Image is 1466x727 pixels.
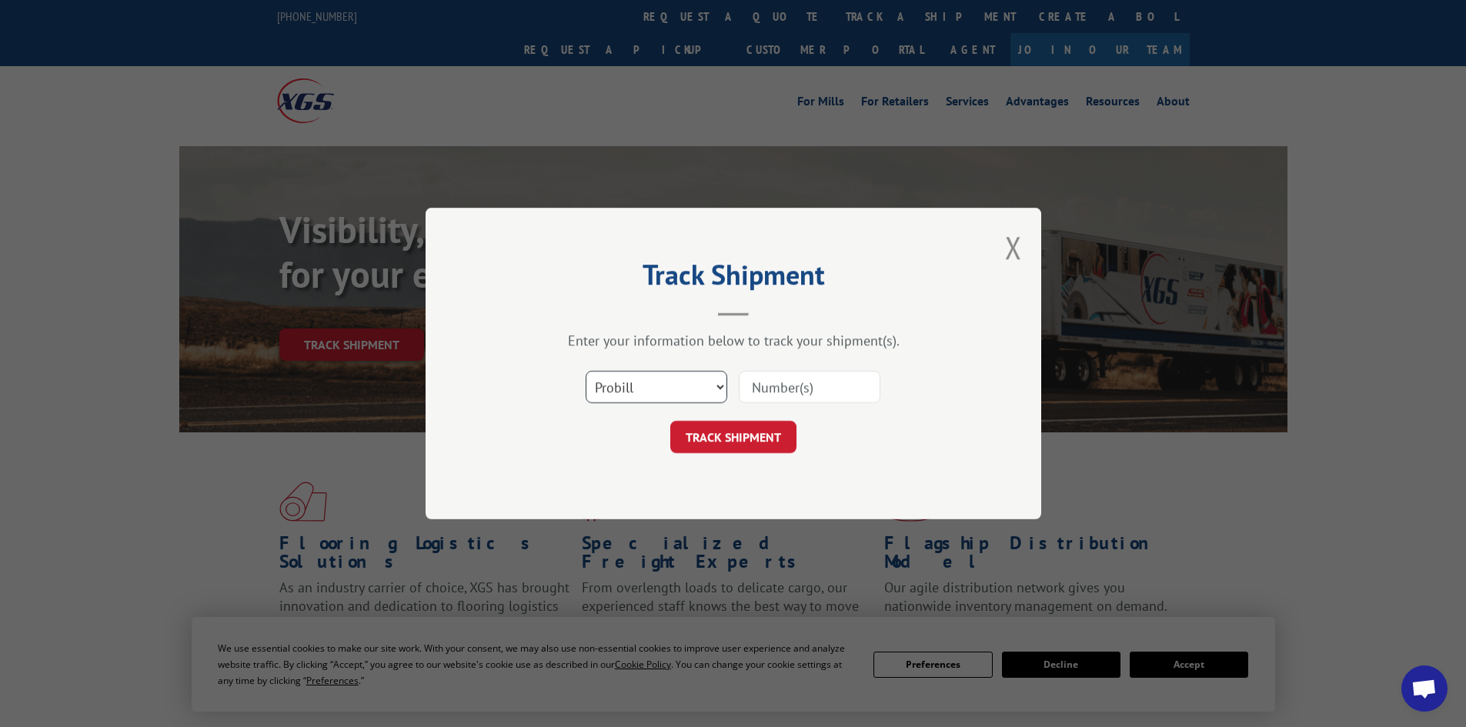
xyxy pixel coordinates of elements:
input: Number(s) [739,371,880,403]
button: Close modal [1005,227,1022,268]
div: Open chat [1401,665,1448,712]
div: Enter your information below to track your shipment(s). [503,332,964,349]
button: TRACK SHIPMENT [670,421,796,453]
h2: Track Shipment [503,264,964,293]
